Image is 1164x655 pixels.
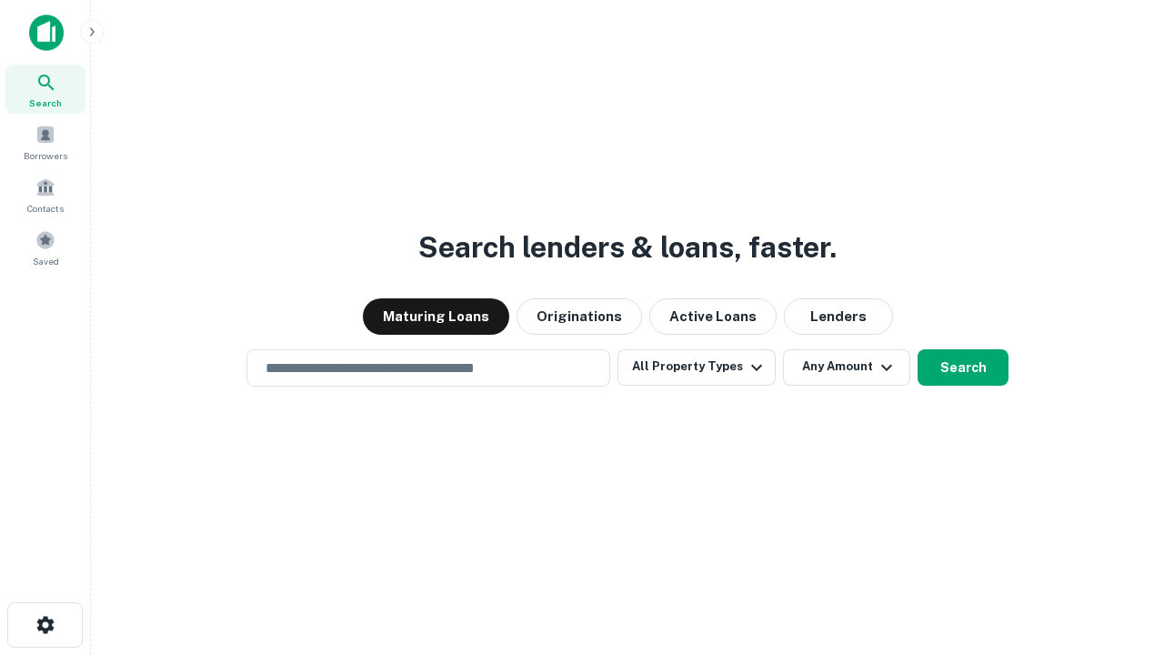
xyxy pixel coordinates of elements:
[418,226,837,269] h3: Search lenders & loans, faster.
[5,117,85,166] a: Borrowers
[1073,451,1164,539] iframe: Chat Widget
[649,298,777,335] button: Active Loans
[5,170,85,219] a: Contacts
[784,298,893,335] button: Lenders
[783,349,910,386] button: Any Amount
[617,349,776,386] button: All Property Types
[5,65,85,114] a: Search
[5,223,85,272] a: Saved
[918,349,1008,386] button: Search
[29,15,64,51] img: capitalize-icon.png
[29,96,62,110] span: Search
[24,148,67,163] span: Borrowers
[517,298,642,335] button: Originations
[27,201,64,216] span: Contacts
[33,254,59,268] span: Saved
[363,298,509,335] button: Maturing Loans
